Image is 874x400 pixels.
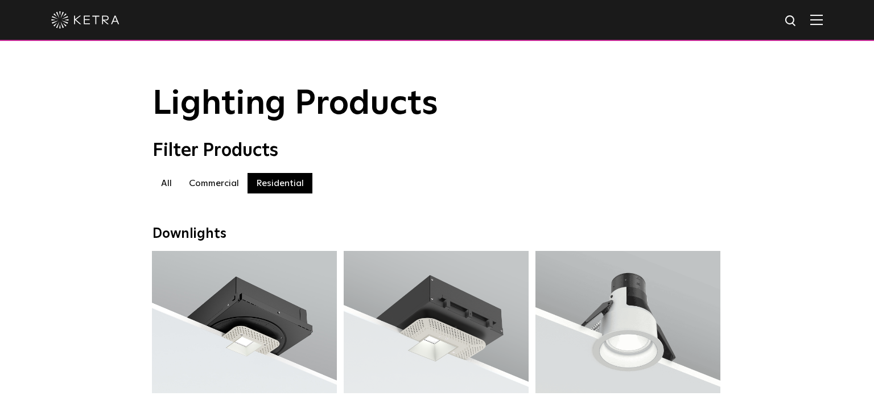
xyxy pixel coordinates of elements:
[810,14,823,25] img: Hamburger%20Nav.svg
[180,173,248,193] label: Commercial
[248,173,312,193] label: Residential
[51,11,119,28] img: ketra-logo-2019-white
[784,14,798,28] img: search icon
[152,87,438,121] span: Lighting Products
[152,226,722,242] div: Downlights
[152,140,722,162] div: Filter Products
[152,173,180,193] label: All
